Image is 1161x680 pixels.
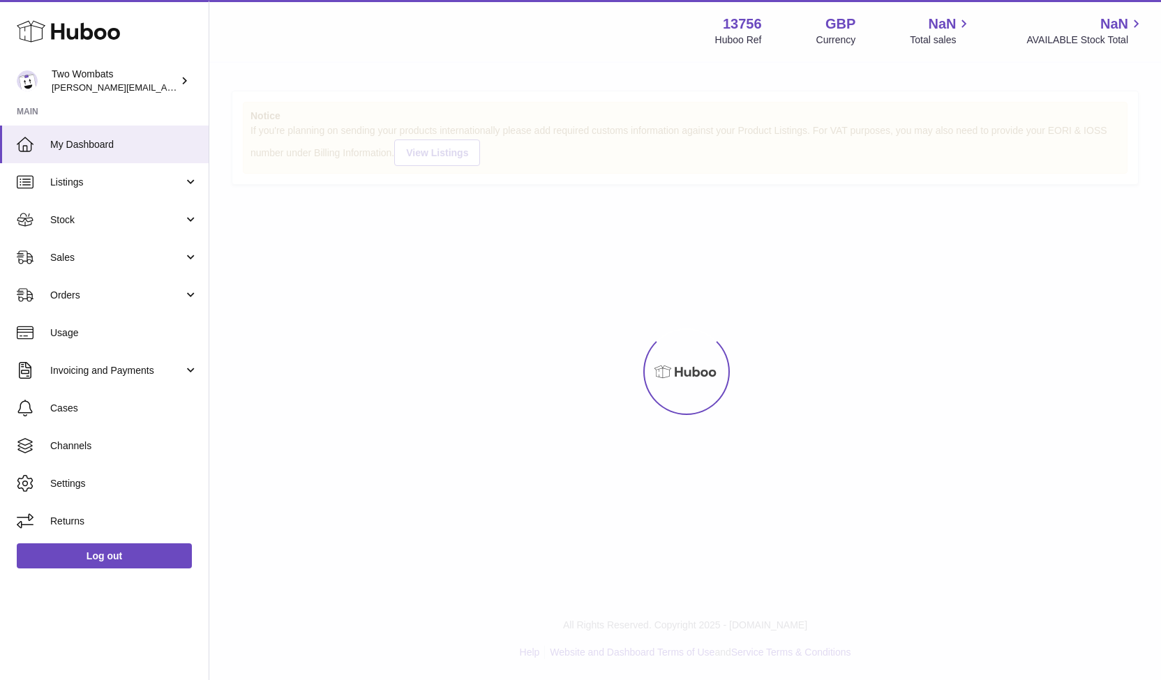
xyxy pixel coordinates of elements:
[723,15,762,33] strong: 13756
[910,33,972,47] span: Total sales
[816,33,856,47] div: Currency
[928,15,956,33] span: NaN
[50,138,198,151] span: My Dashboard
[50,176,183,189] span: Listings
[17,543,192,568] a: Log out
[910,15,972,47] a: NaN Total sales
[1026,15,1144,47] a: NaN AVAILABLE Stock Total
[50,213,183,227] span: Stock
[715,33,762,47] div: Huboo Ref
[50,364,183,377] span: Invoicing and Payments
[50,402,198,415] span: Cases
[50,326,198,340] span: Usage
[1100,15,1128,33] span: NaN
[50,289,183,302] span: Orders
[50,439,198,453] span: Channels
[50,515,198,528] span: Returns
[50,477,198,490] span: Settings
[825,15,855,33] strong: GBP
[50,251,183,264] span: Sales
[1026,33,1144,47] span: AVAILABLE Stock Total
[52,82,280,93] span: [PERSON_NAME][EMAIL_ADDRESS][DOMAIN_NAME]
[52,68,177,94] div: Two Wombats
[17,70,38,91] img: alan@twowombats.com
